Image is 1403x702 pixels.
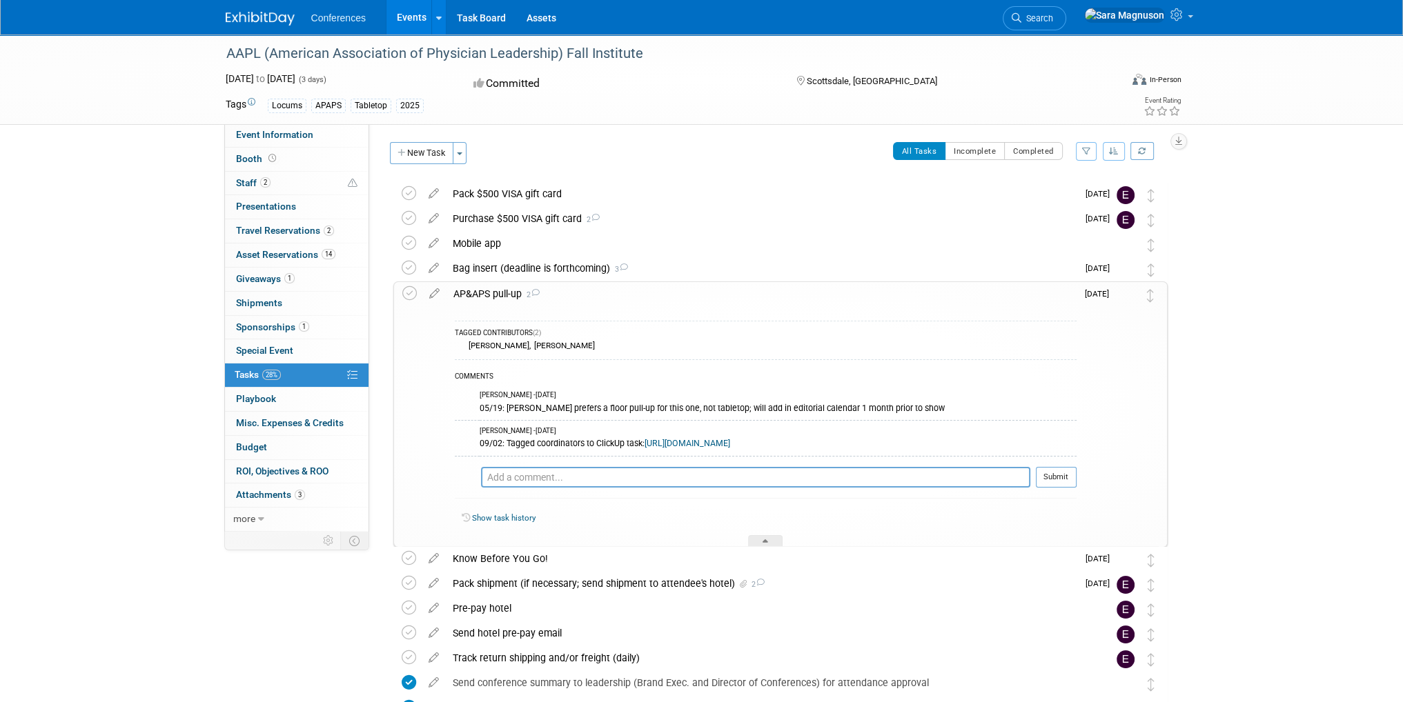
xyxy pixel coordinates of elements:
[225,388,369,411] a: Playbook
[236,201,296,212] span: Presentations
[254,73,267,84] span: to
[260,177,271,188] span: 2
[1086,263,1117,273] span: [DATE]
[225,339,369,363] a: Special Event
[446,646,1089,670] div: Track return shipping and/or freight (daily)
[446,182,1077,205] div: Pack $500 VISA gift card
[422,288,447,300] a: edit
[262,370,281,380] span: 28%
[422,237,446,250] a: edit
[1130,142,1154,160] a: Refresh
[1117,601,1135,619] img: Erin Anderson
[1117,625,1135,643] img: Erin Anderson
[480,436,1077,449] div: 09/02: Tagged coordinators to ClickUp task:
[422,652,446,664] a: edit
[1117,551,1135,569] img: Mel Liwanag
[226,97,255,113] td: Tags
[236,297,282,308] span: Shipments
[455,468,474,487] img: Sara Magnuson
[1086,554,1117,563] span: [DATE]
[469,72,774,96] div: Committed
[1148,214,1155,227] i: Move task
[1116,286,1134,304] img: Sara Magnuson
[225,243,369,267] a: Asset Reservations14
[236,345,293,356] span: Special Event
[225,483,369,507] a: Attachments3
[317,532,341,550] td: Personalize Event Tab Strip
[422,212,446,225] a: edit
[446,232,1089,255] div: Mobile app
[324,225,334,236] span: 2
[446,572,1077,595] div: Pack shipment (if necessary; send shipment to attendee's hotel)
[533,329,541,337] span: (2)
[945,142,1005,160] button: Incomplete
[446,671,1089,694] div: Send conference summary to leadership (Brand Exec. and Director of Conferences) for attendance ap...
[1036,467,1077,488] button: Submit
[455,390,473,408] img: Mel Liwanag
[1117,650,1135,668] img: Erin Anderson
[645,439,730,448] a: [URL][DOMAIN_NAME]
[749,580,765,589] span: 2
[1086,579,1117,588] span: [DATE]
[268,99,306,113] div: Locums
[1147,289,1154,302] i: Move task
[422,627,446,639] a: edit
[531,341,595,350] div: [PERSON_NAME]
[225,172,369,195] a: Staff2
[236,489,305,500] span: Attachments
[446,547,1077,570] div: Know Before You Go!
[1148,603,1155,616] i: Move task
[236,153,279,164] span: Booth
[446,621,1089,645] div: Send hotel pre-pay email
[582,215,600,224] span: 2
[1148,554,1155,567] i: Move task
[236,321,309,332] span: Sponsorships
[311,99,346,113] div: APAPS
[1117,675,1135,693] img: Mel Liwanag
[522,290,540,299] span: 2
[480,401,1077,414] div: 05/19: [PERSON_NAME] prefers a floor pull-up for this one, not tabletop; will add in editorial ca...
[225,508,369,531] a: more
[284,273,295,283] span: 1
[422,262,446,274] a: edit
[299,321,309,332] span: 1
[446,596,1089,620] div: Pre-pay hotel
[446,207,1077,230] div: Purchase $500 VISA gift card
[1084,8,1165,23] img: Sara Magnuson
[322,249,335,259] span: 14
[311,12,366,23] span: Conferences
[236,441,267,452] span: Budget
[455,340,1077,352] div: ,
[225,412,369,435] a: Misc. Expenses & Credits
[1004,142,1063,160] button: Completed
[807,76,937,86] span: Scottsdale, [GEOGRAPHIC_DATA]
[1148,579,1155,592] i: Move task
[446,257,1077,280] div: Bag insert (deadline is forthcoming)
[222,41,1100,66] div: AAPL (American Association of Physician Leadership) Fall Institute
[455,328,1077,340] div: TAGGED CONTRIBUTORS
[236,417,344,428] span: Misc. Expenses & Credits
[235,369,281,380] span: Tasks
[225,316,369,339] a: Sponsorships1
[480,426,556,436] span: [PERSON_NAME] - [DATE]
[226,73,295,84] span: [DATE] [DATE]
[1143,97,1180,104] div: Event Rating
[1085,289,1116,299] span: [DATE]
[225,148,369,171] a: Booth
[351,99,391,113] div: Tabletop
[340,532,369,550] td: Toggle Event Tabs
[1148,653,1155,666] i: Move task
[233,513,255,524] span: more
[348,177,357,190] span: Potential Scheduling Conflict -- at least one attendee is tagged in another overlapping event.
[1148,239,1155,252] i: Move task
[225,436,369,459] a: Budget
[396,99,424,113] div: 2025
[1086,189,1117,199] span: [DATE]
[1148,189,1155,202] i: Move task
[297,75,326,84] span: (3 days)
[1117,261,1135,279] img: Sara Magnuson
[295,490,305,500] span: 3
[225,219,369,243] a: Travel Reservations2
[236,249,335,260] span: Asset Reservations
[225,123,369,147] a: Event Information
